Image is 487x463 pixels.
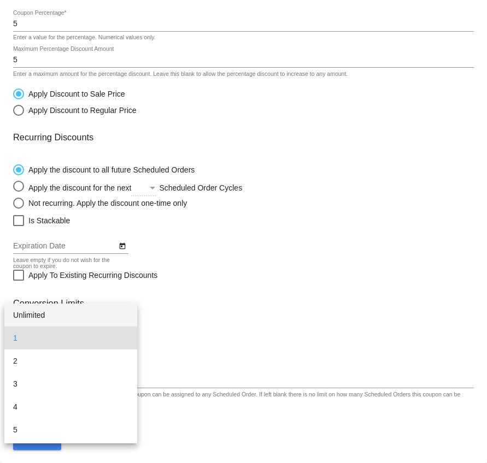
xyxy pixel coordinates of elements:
span: 2 [13,349,128,372]
span: 1 [13,327,128,349]
span: 3 [13,372,128,395]
span: Unlimited [13,304,128,327]
span: 4 [13,395,128,418]
span: 5 [13,418,128,441]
